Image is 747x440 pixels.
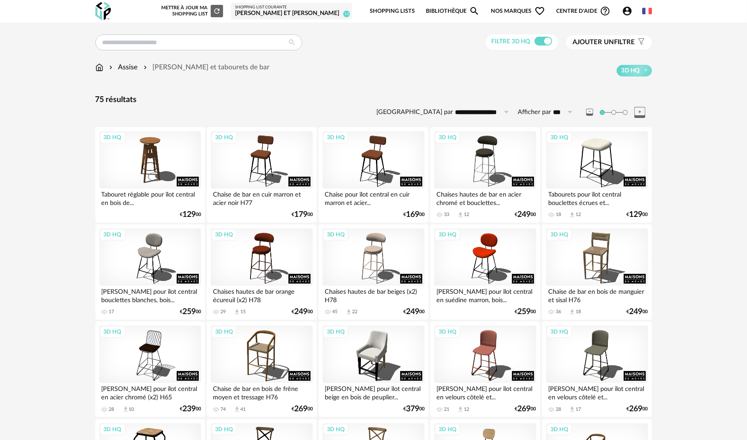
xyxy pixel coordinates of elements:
[576,309,581,315] div: 18
[240,309,246,315] div: 15
[319,322,428,417] a: 3D HQ [PERSON_NAME] pour îlot central beige en bois de peuplier... €37900
[211,326,237,338] div: 3D HQ
[95,62,103,72] img: svg+xml;base64,PHN2ZyB3aWR0aD0iMTYiIGhlaWdodD0iMTciIHZpZXdCb3g9IjAgMCAxNiAxNyIgZmlsbD0ibm9uZSIgeG...
[435,424,460,435] div: 3D HQ
[182,309,196,315] span: 259
[377,108,453,117] label: [GEOGRAPHIC_DATA] par
[430,224,540,320] a: 3D HQ [PERSON_NAME] pour îlot central en suédine marron, bois... €25900
[492,38,531,45] span: Filtre 3D HQ
[159,5,223,17] div: Mettre à jour ma Shopping List
[434,189,536,206] div: Chaises hautes de bar en acier chromé et bouclettes...
[207,224,316,320] a: 3D HQ Chaises hautes de bar orange écureuil (x2) H78 29 Download icon 15 €24900
[635,38,645,47] span: Filter icon
[100,229,125,240] div: 3D HQ
[235,10,348,18] div: [PERSON_NAME] et [PERSON_NAME]
[292,406,313,412] div: € 00
[600,6,610,16] span: Help Circle Outline icon
[322,189,424,206] div: Chaise pour îlot central en cuir marron et acier...
[403,406,425,412] div: € 00
[403,212,425,218] div: € 00
[556,406,561,413] div: 28
[546,286,648,303] div: Chaise de bar en bois de manguier et sisal H76
[573,39,614,46] span: Ajouter un
[457,212,464,218] span: Download icon
[332,309,337,315] div: 45
[211,189,312,206] div: Chaise de bar en cuir marron et acier noir H77
[406,406,419,412] span: 379
[211,424,237,435] div: 3D HQ
[444,406,449,413] div: 21
[370,1,415,22] a: Shopping Lists
[235,5,348,18] a: Shopping List courante [PERSON_NAME] et [PERSON_NAME] 13
[100,424,125,435] div: 3D HQ
[95,95,652,105] div: 75 résultats
[211,286,312,303] div: Chaises hautes de bar orange écureuil (x2) H78
[566,35,652,49] button: Ajouter unfiltre Filter icon
[182,406,196,412] span: 239
[518,406,531,412] span: 269
[403,309,425,315] div: € 00
[323,424,349,435] div: 3D HQ
[518,108,551,117] label: Afficher par
[182,212,196,218] span: 129
[211,132,237,143] div: 3D HQ
[569,212,576,218] span: Download icon
[323,326,349,338] div: 3D HQ
[457,406,464,413] span: Download icon
[622,6,637,16] span: Account Circle icon
[546,189,648,206] div: Tabourets pour îlot central bouclettes écrues et...
[642,6,652,16] img: fr
[99,189,201,206] div: Tabouret réglable pour îlot central en bois de...
[322,286,424,303] div: Chaises hautes de bar beiges (x2) H78
[435,132,460,143] div: 3D HQ
[556,212,561,218] div: 18
[294,309,307,315] span: 249
[129,406,134,413] div: 10
[292,212,313,218] div: € 00
[515,406,536,412] div: € 00
[546,424,572,435] div: 3D HQ
[220,406,226,413] div: 74
[430,322,540,417] a: 3D HQ [PERSON_NAME] pour îlot central en velours côtelé et... 21 Download icon 12 €26900
[345,309,352,315] span: Download icon
[435,229,460,240] div: 3D HQ
[213,8,221,13] span: Refresh icon
[95,322,205,417] a: 3D HQ [PERSON_NAME] pour îlot central en acier chromé (x2) H65 28 Download icon 10 €23900
[100,326,125,338] div: 3D HQ
[435,326,460,338] div: 3D HQ
[546,383,648,401] div: [PERSON_NAME] pour îlot central en velours côtelé et...
[535,6,545,16] span: Heart Outline icon
[352,309,357,315] div: 22
[109,309,114,315] div: 17
[434,286,536,303] div: [PERSON_NAME] pour îlot central en suédine marron, bois...
[464,406,469,413] div: 12
[569,309,576,315] span: Download icon
[546,132,572,143] div: 3D HQ
[573,38,635,47] span: filtre
[629,406,643,412] span: 269
[95,224,205,320] a: 3D HQ [PERSON_NAME] pour îlot central bouclettes blanches, bois... 17 €25900
[542,322,652,417] a: 3D HQ [PERSON_NAME] pour îlot central en velours côtelé et... 28 Download icon 17 €26900
[211,229,237,240] div: 3D HQ
[107,62,138,72] div: Assise
[99,286,201,303] div: [PERSON_NAME] pour îlot central bouclettes blanches, bois...
[556,309,561,315] div: 36
[627,406,648,412] div: € 00
[518,309,531,315] span: 259
[464,212,469,218] div: 12
[99,383,201,401] div: [PERSON_NAME] pour îlot central en acier chromé (x2) H65
[95,2,111,20] img: OXP
[430,127,540,223] a: 3D HQ Chaises hautes de bar en acier chromé et bouclettes... 33 Download icon 12 €24900
[294,406,307,412] span: 269
[556,6,610,16] span: Centre d'aideHelp Circle Outline icon
[122,406,129,413] span: Download icon
[323,229,349,240] div: 3D HQ
[343,11,350,17] span: 13
[627,212,648,218] div: € 00
[207,127,316,223] a: 3D HQ Chaise de bar en cuir marron et acier noir H77 €17900
[234,309,240,315] span: Download icon
[629,212,643,218] span: 129
[569,406,576,413] span: Download icon
[542,127,652,223] a: 3D HQ Tabourets pour îlot central bouclettes écrues et... 18 Download icon 12 €12900
[426,1,480,22] a: BibliothèqueMagnify icon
